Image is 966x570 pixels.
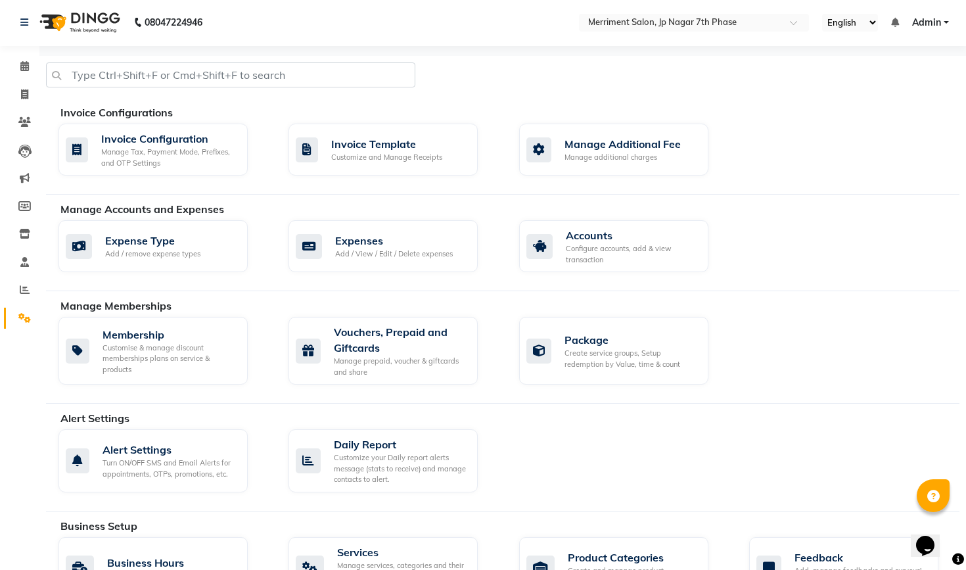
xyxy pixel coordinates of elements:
a: Invoice TemplateCustomize and Manage Receipts [288,124,499,176]
div: Alert Settings [103,442,237,458]
div: Feedback [794,550,928,565]
input: Type Ctrl+Shift+F or Cmd+Shift+F to search [46,62,415,87]
div: Accounts [566,227,698,243]
div: Manage additional charges [564,152,681,163]
iframe: chat widget [911,517,953,557]
div: Expense Type [105,233,200,249]
div: Manage Tax, Payment Mode, Prefixes, and OTP Settings [101,147,237,168]
div: Expenses [335,233,453,249]
a: Vouchers, Prepaid and GiftcardsManage prepaid, voucher & giftcards and share [288,317,499,385]
div: Invoice Template [331,136,442,152]
b: 08047224946 [145,4,202,41]
div: Add / View / Edit / Delete expenses [335,249,453,260]
div: Manage Additional Fee [564,136,681,152]
div: Manage prepaid, voucher & giftcards and share [334,356,467,377]
div: Add / remove expense types [105,249,200,260]
div: Configure accounts, add & view transaction [566,243,698,265]
div: Membership [103,327,237,343]
a: Daily ReportCustomize your Daily report alerts message (stats to receive) and manage contacts to ... [288,429,499,492]
a: Manage Additional FeeManage additional charges [519,124,729,176]
div: Invoice Configuration [101,131,237,147]
div: Services [337,544,467,560]
span: Admin [912,16,941,30]
div: Customise & manage discount memberships plans on service & products [103,343,237,375]
div: Daily Report [334,437,467,452]
div: Product Categories [568,550,698,565]
a: Expense TypeAdd / remove expense types [58,220,269,272]
a: AccountsConfigure accounts, add & view transaction [519,220,729,272]
div: Create service groups, Setup redemption by Value, time & count [564,348,698,369]
div: Customize your Daily report alerts message (stats to receive) and manage contacts to alert. [334,452,467,485]
a: MembershipCustomise & manage discount memberships plans on service & products [58,317,269,385]
a: Invoice ConfigurationManage Tax, Payment Mode, Prefixes, and OTP Settings [58,124,269,176]
div: Vouchers, Prepaid and Giftcards [334,324,467,356]
div: Package [564,332,698,348]
img: logo [34,4,124,41]
a: Alert SettingsTurn ON/OFF SMS and Email Alerts for appointments, OTPs, promotions, etc. [58,429,269,492]
div: Customize and Manage Receipts [331,152,442,163]
a: PackageCreate service groups, Setup redemption by Value, time & count [519,317,729,385]
a: ExpensesAdd / View / Edit / Delete expenses [288,220,499,272]
div: Turn ON/OFF SMS and Email Alerts for appointments, OTPs, promotions, etc. [103,458,237,479]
